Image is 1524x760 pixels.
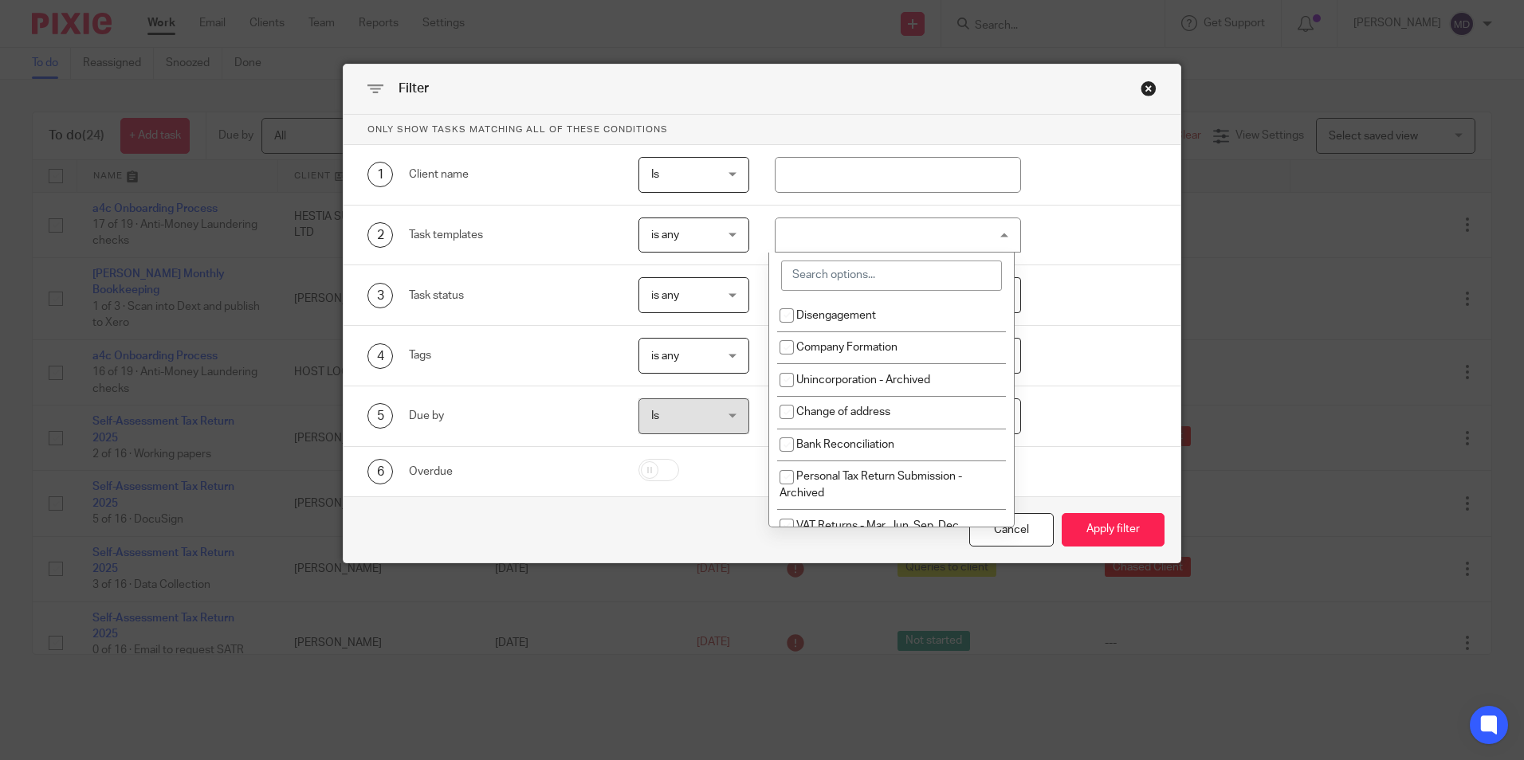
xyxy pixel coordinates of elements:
[651,169,659,180] span: Is
[344,115,1180,145] p: Only show tasks matching all of these conditions
[367,162,393,187] div: 1
[651,290,679,301] span: is any
[796,439,894,450] span: Bank Reconciliation
[367,403,393,429] div: 5
[796,374,930,386] span: Unincorporation - Archived
[367,283,393,308] div: 3
[1062,513,1165,547] button: Apply filter
[1141,80,1157,96] div: Close this dialog window
[367,459,393,484] div: 6
[796,310,876,321] span: Disengagement
[409,347,614,363] div: Tags
[399,82,429,95] span: Filter
[367,222,393,248] div: 2
[651,410,659,421] span: Is
[796,342,898,353] span: Company Formation
[409,166,614,182] div: Client name
[409,288,614,304] div: Task status
[796,406,890,417] span: Change of address
[409,227,614,243] div: Task templates
[367,343,393,369] div: 4
[651,229,679,241] span: is any
[796,520,959,531] span: VAT Returns - Mar, Jun, Sep, Dec
[409,464,614,480] div: Overdue
[969,513,1054,547] div: Close this dialog window
[651,351,679,362] span: is any
[409,408,614,424] div: Due by
[781,261,1002,291] input: Search options...
[780,471,962,499] span: Personal Tax Return Submission - Archived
